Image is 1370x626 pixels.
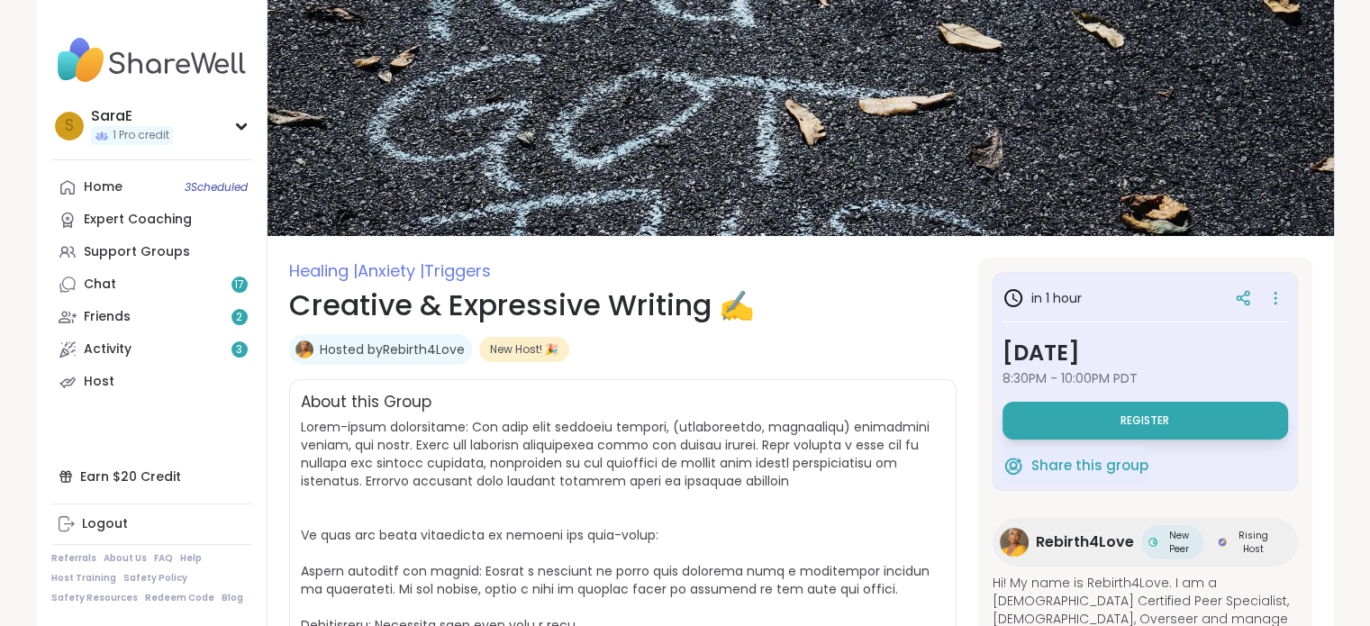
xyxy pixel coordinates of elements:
[1036,531,1134,553] span: Rebirth4Love
[51,301,252,333] a: Friends2
[424,259,491,282] span: Triggers
[51,366,252,398] a: Host
[222,592,243,604] a: Blog
[51,552,96,565] a: Referrals
[289,259,358,282] span: Healing |
[65,114,74,138] span: S
[51,268,252,301] a: Chat17
[320,340,465,358] a: Hosted byRebirth4Love
[84,243,190,261] div: Support Groups
[51,171,252,204] a: Home3Scheduled
[185,180,248,195] span: 3 Scheduled
[51,236,252,268] a: Support Groups
[51,29,252,92] img: ShareWell Nav Logo
[1003,402,1288,440] button: Register
[1003,337,1288,369] h3: [DATE]
[84,373,114,391] div: Host
[236,310,242,325] span: 2
[1000,528,1029,557] img: Rebirth4Love
[1003,455,1024,476] img: ShareWell Logomark
[51,333,252,366] a: Activity3
[1218,538,1227,547] img: Rising Host
[295,340,313,358] img: Rebirth4Love
[84,340,132,358] div: Activity
[1003,447,1148,485] button: Share this group
[1230,529,1275,556] span: Rising Host
[84,308,131,326] div: Friends
[104,552,147,565] a: About Us
[1120,413,1169,428] span: Register
[82,515,128,533] div: Logout
[51,508,252,540] a: Logout
[1003,369,1288,387] span: 8:30PM - 10:00PM PDT
[1003,287,1082,309] h3: in 1 hour
[154,552,173,565] a: FAQ
[479,337,569,362] div: New Host! 🎉
[51,460,252,493] div: Earn $20 Credit
[84,211,192,229] div: Expert Coaching
[84,276,116,294] div: Chat
[301,391,431,414] h2: About this Group
[84,178,122,196] div: Home
[234,277,244,293] span: 17
[123,572,187,585] a: Safety Policy
[236,342,242,358] span: 3
[993,518,1298,567] a: Rebirth4LoveRebirth4LoveNew PeerNew PeerRising HostRising Host
[91,106,173,126] div: SaraE
[51,572,116,585] a: Host Training
[358,259,424,282] span: Anxiety |
[145,592,214,604] a: Redeem Code
[51,204,252,236] a: Expert Coaching
[51,592,138,604] a: Safety Resources
[1148,538,1157,547] img: New Peer
[180,552,202,565] a: Help
[1031,456,1148,476] span: Share this group
[289,284,957,327] h1: Creative & Expressive Writing ✍️
[113,128,169,143] span: 1 Pro credit
[1161,529,1197,556] span: New Peer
